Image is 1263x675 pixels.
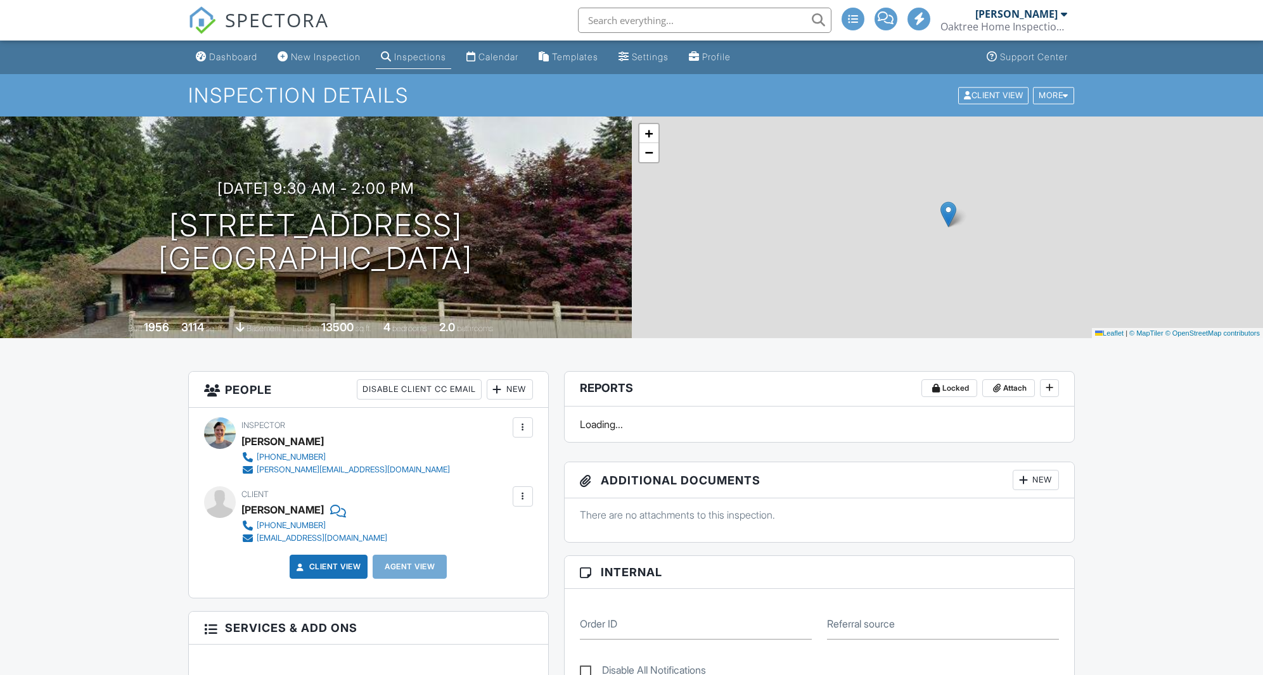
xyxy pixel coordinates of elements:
[613,46,674,69] a: Settings
[552,51,598,62] div: Templates
[1095,329,1124,337] a: Leaflet
[241,532,387,545] a: [EMAIL_ADDRESS][DOMAIN_NAME]
[487,379,533,400] div: New
[461,46,523,69] a: Calendar
[241,519,387,532] a: [PHONE_NUMBER]
[291,51,361,62] div: New Inspection
[957,90,1032,99] a: Client View
[217,180,414,197] h3: [DATE] 9:30 am - 2:00 pm
[128,324,142,333] span: Built
[982,46,1073,69] a: Support Center
[321,320,354,334] div: 13500
[272,46,366,69] a: New Inspection
[206,324,224,333] span: sq. ft.
[189,372,548,408] h3: People
[702,51,731,62] div: Profile
[565,556,1075,589] h3: Internal
[241,489,269,499] span: Client
[257,533,387,543] div: [EMAIL_ADDRESS][DOMAIN_NAME]
[144,320,169,334] div: 1956
[958,87,1029,104] div: Client View
[247,324,281,333] span: basement
[257,452,326,462] div: [PHONE_NUMBER]
[940,201,956,227] img: Marker
[565,462,1075,498] h3: Additional Documents
[257,465,450,475] div: [PERSON_NAME][EMAIL_ADDRESS][DOMAIN_NAME]
[293,324,319,333] span: Lot Size
[644,144,653,160] span: −
[383,320,390,334] div: 4
[1165,329,1260,337] a: © OpenStreetMap contributors
[827,617,895,631] label: Referral source
[975,8,1058,20] div: [PERSON_NAME]
[241,432,324,451] div: [PERSON_NAME]
[457,324,493,333] span: bathrooms
[684,46,736,69] a: Profile
[394,51,446,62] div: Inspections
[534,46,603,69] a: Templates
[639,124,658,143] a: Zoom in
[1125,329,1127,337] span: |
[644,125,653,141] span: +
[580,508,1060,522] p: There are no attachments to this inspection.
[1129,329,1164,337] a: © MapTiler
[392,324,427,333] span: bedrooms
[188,17,329,44] a: SPECTORA
[376,46,451,69] a: Inspections
[578,8,831,33] input: Search everything...
[181,320,204,334] div: 3114
[189,612,548,645] h3: Services & Add ons
[158,209,473,276] h1: [STREET_ADDRESS] [GEOGRAPHIC_DATA]
[940,20,1067,33] div: Oaktree Home Inspections
[209,51,257,62] div: Dashboard
[241,451,450,464] a: [PHONE_NUMBER]
[241,500,324,519] div: [PERSON_NAME]
[1033,87,1074,104] div: More
[241,420,285,430] span: Inspector
[188,84,1075,106] h1: Inspection Details
[632,51,669,62] div: Settings
[188,6,216,34] img: The Best Home Inspection Software - Spectora
[1013,470,1059,490] div: New
[439,320,455,334] div: 2.0
[580,617,617,631] label: Order ID
[294,560,361,573] a: Client View
[225,6,329,33] span: SPECTORA
[191,46,262,69] a: Dashboard
[257,520,326,531] div: [PHONE_NUMBER]
[356,324,371,333] span: sq.ft.
[241,464,450,476] a: [PERSON_NAME][EMAIL_ADDRESS][DOMAIN_NAME]
[478,51,518,62] div: Calendar
[357,379,482,400] div: Disable Client CC Email
[1000,51,1068,62] div: Support Center
[639,143,658,162] a: Zoom out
